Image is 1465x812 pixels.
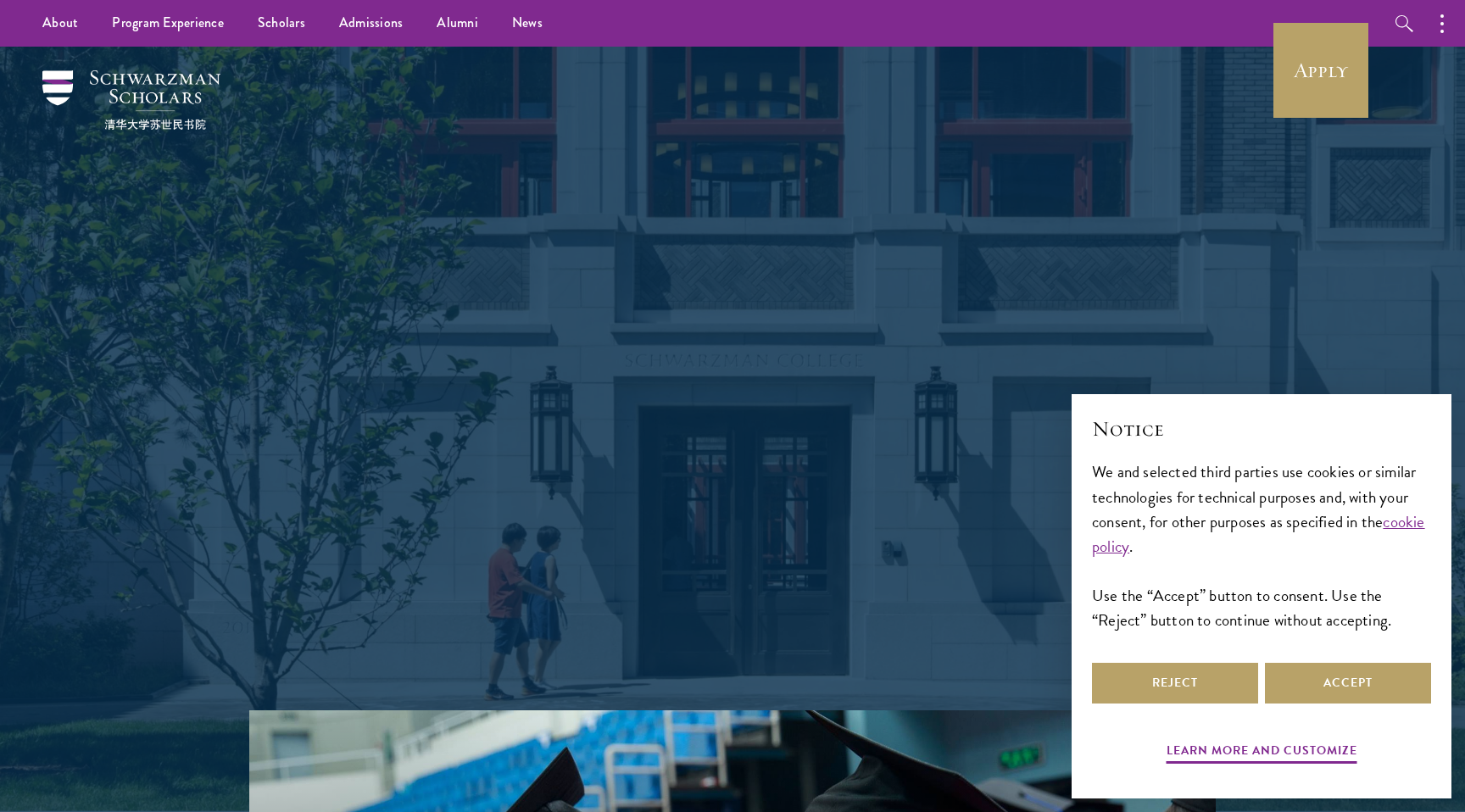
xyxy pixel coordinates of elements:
[1092,509,1425,559] a: cookie policy
[1265,663,1431,704] button: Accept
[42,70,220,130] img: Schwarzman Scholars
[1273,23,1368,118] a: Apply
[1167,740,1357,766] button: Learn more and customize
[1092,414,1431,443] h2: Notice
[1092,459,1431,631] div: We and selected third parties use cookies or similar technologies for technical purposes and, wit...
[1092,663,1258,704] button: Reject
